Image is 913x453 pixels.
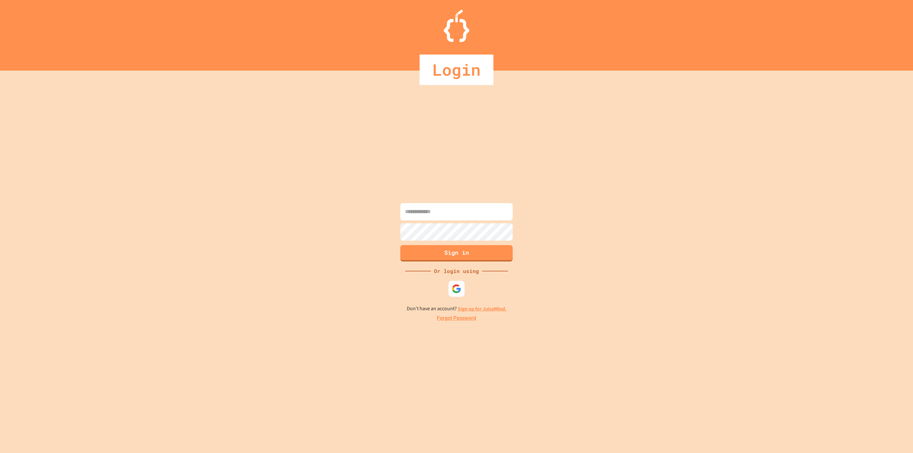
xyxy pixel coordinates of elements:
[400,245,513,261] button: Sign in
[458,305,507,312] a: Sign up for JuiceMind.
[452,284,461,294] img: google-icon.svg
[431,267,482,275] div: Or login using
[444,10,469,42] img: Logo.svg
[437,314,476,322] a: Forgot Password
[420,55,493,85] div: Login
[407,305,507,313] p: Don't have an account?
